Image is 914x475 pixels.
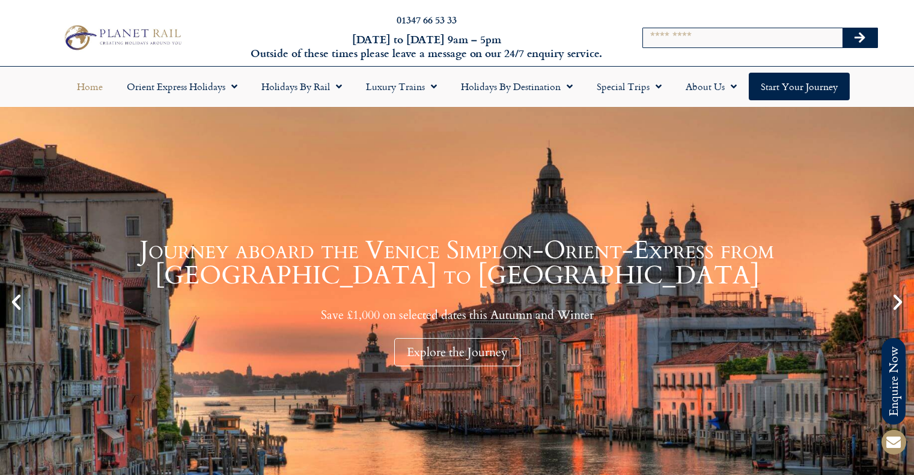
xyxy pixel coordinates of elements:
[888,292,908,312] div: Next slide
[59,22,184,53] img: Planet Rail Train Holidays Logo
[30,307,884,322] p: Save £1,000 on selected dates this Autumn and Winter
[354,73,449,100] a: Luxury Trains
[65,73,115,100] a: Home
[397,13,457,26] a: 01347 66 53 33
[674,73,749,100] a: About Us
[115,73,249,100] a: Orient Express Holidays
[585,73,674,100] a: Special Trips
[249,73,354,100] a: Holidays by Rail
[842,28,877,47] button: Search
[449,73,585,100] a: Holidays by Destination
[6,292,26,312] div: Previous slide
[30,238,884,288] h1: Journey aboard the Venice Simplon-Orient-Express from [GEOGRAPHIC_DATA] to [GEOGRAPHIC_DATA]
[749,73,850,100] a: Start your Journey
[394,338,520,366] div: Explore the Journey
[6,73,908,100] nav: Menu
[247,32,606,61] h6: [DATE] to [DATE] 9am – 5pm Outside of these times please leave a message on our 24/7 enquiry serv...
